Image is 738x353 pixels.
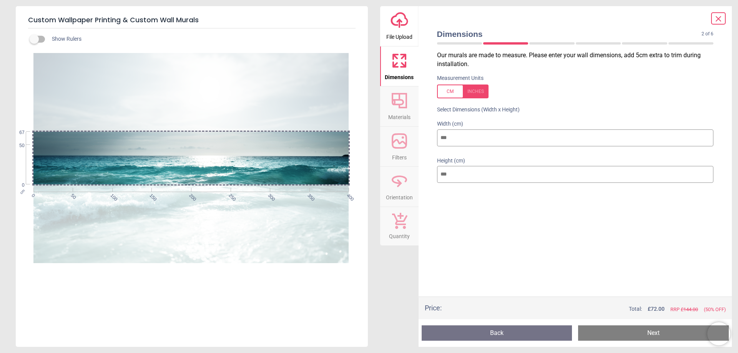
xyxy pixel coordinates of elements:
[648,305,665,313] span: £
[10,143,25,149] span: 50
[437,75,484,82] label: Measurement Units
[10,182,25,189] span: 0
[389,229,410,240] span: Quantity
[346,192,351,197] span: 400
[392,150,407,162] span: Filters
[30,192,35,197] span: 0
[681,307,698,312] span: £ 144.00
[578,325,729,341] button: Next
[69,192,74,197] span: 50
[380,167,419,207] button: Orientation
[425,303,442,313] div: Price :
[670,306,698,313] span: RRP
[266,192,271,197] span: 300
[380,207,419,245] button: Quantity
[380,127,419,167] button: Filters
[701,31,713,37] span: 2 of 6
[422,325,572,341] button: Back
[704,306,726,313] span: (50% OFF)
[34,35,368,44] div: Show Rulers
[651,306,665,312] span: 72.00
[380,46,419,86] button: Dimensions
[437,28,702,40] span: Dimensions
[380,6,419,46] button: File Upload
[453,305,726,313] div: Total:
[188,192,193,197] span: 200
[380,86,419,126] button: Materials
[388,110,411,121] span: Materials
[306,192,311,197] span: 350
[385,70,414,81] span: Dimensions
[707,322,730,345] iframe: Brevo live chat
[386,30,412,41] span: File Upload
[386,190,413,202] span: Orientation
[19,188,25,195] span: cm
[437,157,714,165] label: Height (cm)
[109,192,114,197] span: 100
[227,192,232,197] span: 250
[148,192,153,197] span: 150
[437,51,720,68] p: Our murals are made to measure. Please enter your wall dimensions, add 5cm extra to trim during i...
[431,106,520,114] label: Select Dimensions (Width x Height)
[10,129,25,136] span: 67
[28,12,356,28] h5: Custom Wallpaper Printing & Custom Wall Murals
[437,120,714,128] label: Width (cm)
